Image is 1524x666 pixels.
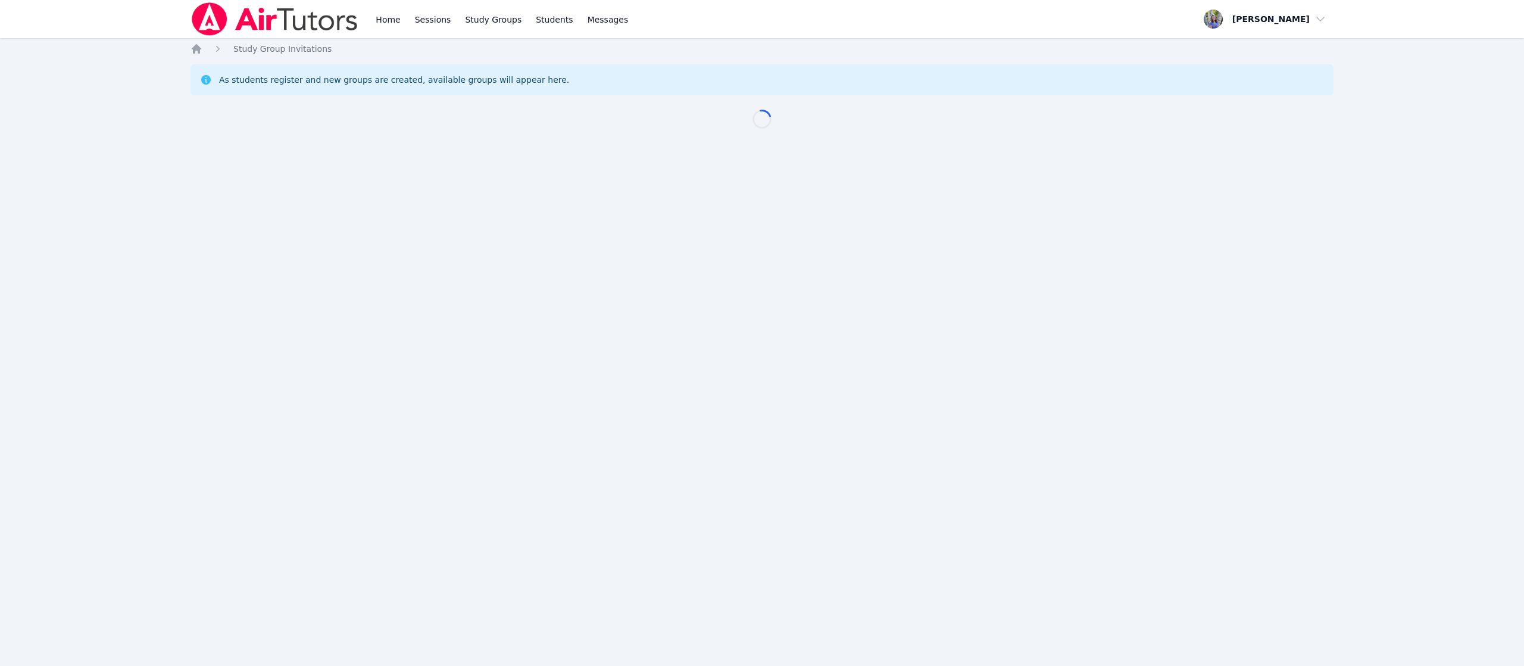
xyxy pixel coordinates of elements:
[233,44,332,54] span: Study Group Invitations
[588,14,629,26] span: Messages
[233,43,332,55] a: Study Group Invitations
[190,2,359,36] img: Air Tutors
[190,43,1333,55] nav: Breadcrumb
[219,74,569,86] div: As students register and new groups are created, available groups will appear here.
